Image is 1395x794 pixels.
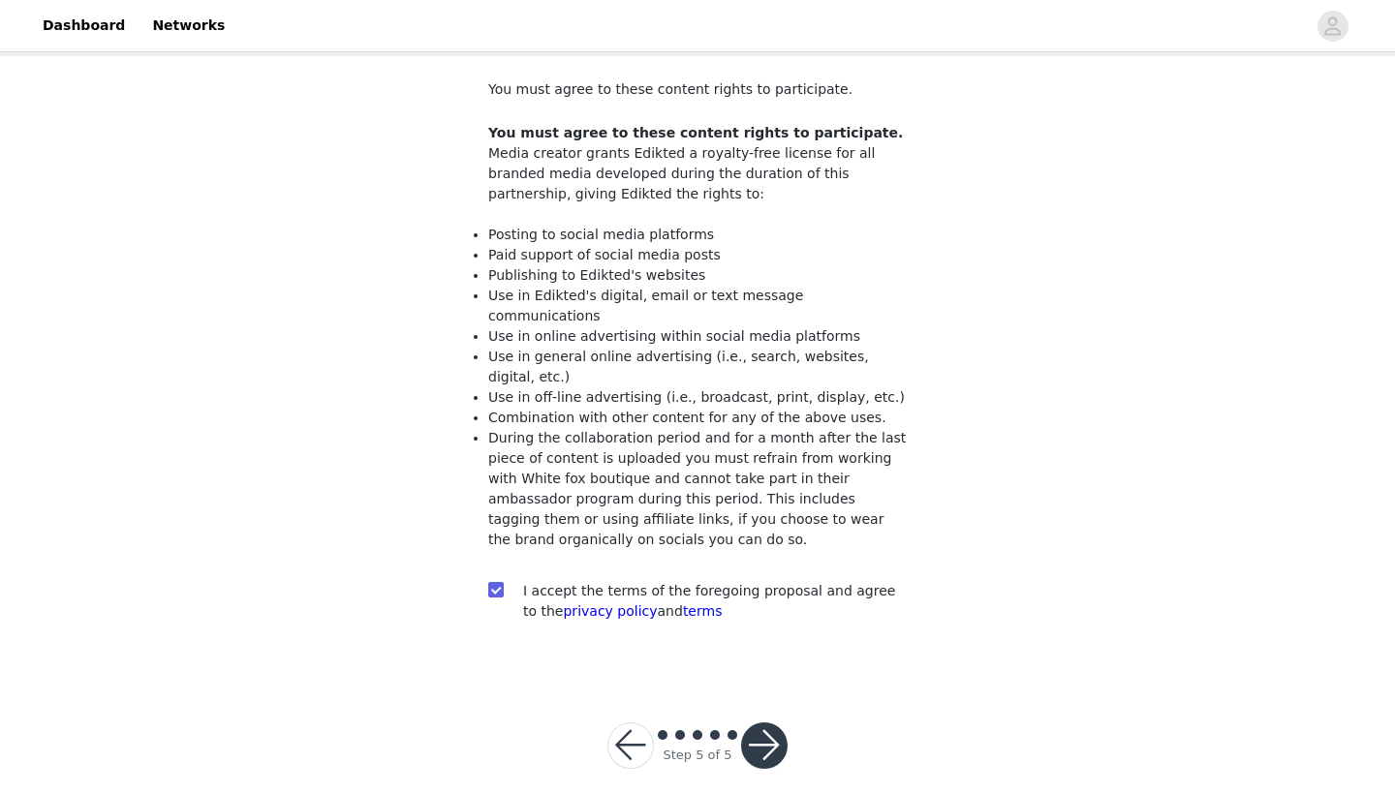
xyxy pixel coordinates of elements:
strong: You must agree to these content rights to participate. [488,125,903,140]
div: avatar [1323,11,1342,42]
p: You must agree to these content rights to participate. [488,79,907,100]
a: Networks [140,4,236,47]
li: Combination with other content for any of the above uses. [488,408,907,428]
a: terms [683,603,723,619]
span: I accept the terms of the foregoing proposal and agree to the and [523,583,895,619]
p: Media creator grants Edikted a royalty-free license for all branded media developed during the du... [488,143,907,204]
li: Use in off-line advertising (i.e., broadcast, print, display, etc.) [488,387,907,408]
li: Posting to social media platforms [488,225,907,245]
li: Use in general online advertising (i.e., search, websites, digital, etc.) [488,347,907,387]
div: Step 5 of 5 [663,746,731,765]
a: Dashboard [31,4,137,47]
li: Use in online advertising within social media platforms [488,326,907,347]
li: Paid support of social media posts [488,245,907,265]
li: During the collaboration period and for a month after the last piece of content is uploaded you m... [488,428,907,550]
li: Publishing to Edikted's websites [488,265,907,286]
li: Use in Edikted's digital, email or text message communications [488,286,907,326]
a: privacy policy [563,603,657,619]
